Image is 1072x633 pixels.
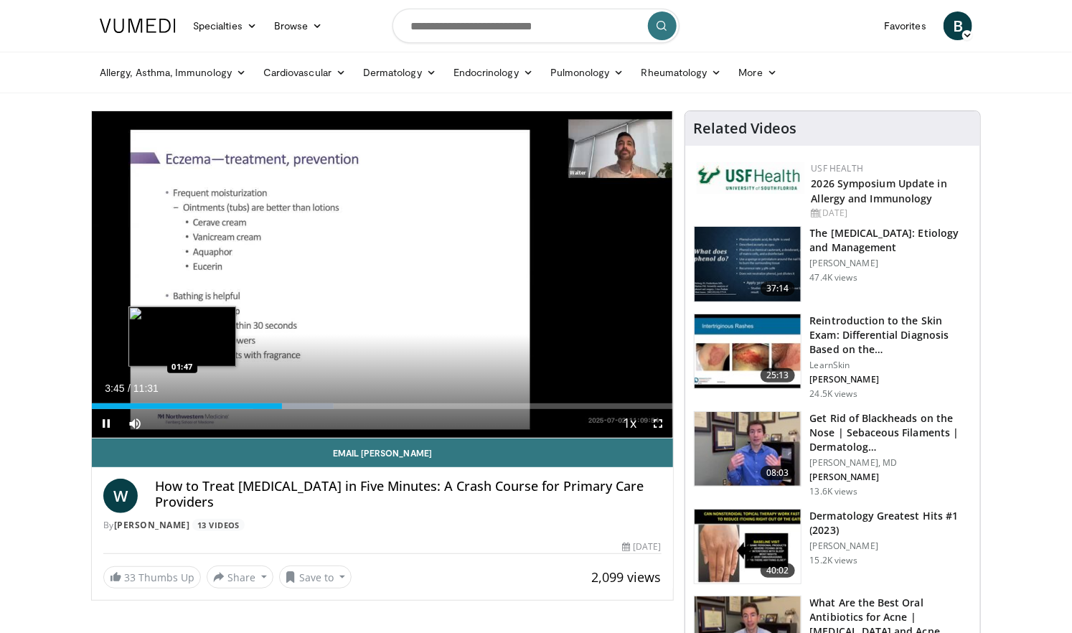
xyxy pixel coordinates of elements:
[644,409,673,438] button: Fullscreen
[694,314,972,400] a: 25:13 Reintroduction to the Skin Exam: Differential Diagnosis Based on the… LearnSkin [PERSON_NAM...
[92,409,121,438] button: Pause
[694,226,972,302] a: 37:14 The [MEDICAL_DATA]: Etiology and Management [PERSON_NAME] 47.4K views
[105,383,124,394] span: 3:45
[192,519,245,531] a: 13 Videos
[103,479,138,513] a: W
[265,11,332,40] a: Browse
[207,566,273,589] button: Share
[255,58,354,87] a: Cardiovascular
[944,11,972,40] a: B
[695,412,801,487] img: 54dc8b42-62c8-44d6-bda4-e2b4e6a7c56d.150x105_q85_crop-smart_upscale.jpg
[810,360,972,371] p: LearnSkin
[633,58,730,87] a: Rheumatology
[695,314,801,389] img: 022c50fb-a848-4cac-a9d8-ea0906b33a1b.150x105_q85_crop-smart_upscale.jpg
[124,571,136,584] span: 33
[810,314,972,357] h3: Reintroduction to the Skin Exam: Differential Diagnosis Based on the…
[100,19,176,33] img: VuMedi Logo
[810,226,972,255] h3: The [MEDICAL_DATA]: Etiology and Management
[622,540,661,553] div: [DATE]
[694,411,972,497] a: 08:03 Get Rid of Blackheads on the Nose | Sebaceous Filaments | Dermatolog… [PERSON_NAME], MD [PE...
[133,383,159,394] span: 11:31
[128,383,131,394] span: /
[103,566,201,589] a: 33 Thumbs Up
[810,486,857,497] p: 13.6K views
[128,306,236,367] img: image.jpeg
[592,568,662,586] span: 2,099 views
[695,227,801,301] img: c5af237d-e68a-4dd3-8521-77b3daf9ece4.150x105_q85_crop-smart_upscale.jpg
[810,509,972,538] h3: Dermatology Greatest Hits #1 (2023)
[810,374,972,385] p: [PERSON_NAME]
[810,258,972,269] p: [PERSON_NAME]
[91,58,255,87] a: Allergy, Asthma, Immunology
[812,162,864,174] a: USF Health
[542,58,633,87] a: Pulmonology
[812,207,969,220] div: [DATE]
[810,272,857,283] p: 47.4K views
[103,519,662,532] div: By
[761,368,795,383] span: 25:13
[810,540,972,552] p: [PERSON_NAME]
[92,439,673,467] a: Email [PERSON_NAME]
[694,509,972,585] a: 40:02 Dermatology Greatest Hits #1 (2023) [PERSON_NAME] 15.2K views
[810,555,857,566] p: 15.2K views
[761,466,795,480] span: 08:03
[697,162,804,194] img: 6ba8804a-8538-4002-95e7-a8f8012d4a11.png.150x105_q85_autocrop_double_scale_upscale_version-0.2.jpg
[279,566,352,589] button: Save to
[616,409,644,438] button: Playback Rate
[694,120,797,137] h4: Related Videos
[812,177,947,205] a: 2026 Symposium Update in Allergy and Immunology
[392,9,680,43] input: Search topics, interventions
[875,11,935,40] a: Favorites
[184,11,265,40] a: Specialties
[92,111,673,439] video-js: Video Player
[761,563,795,578] span: 40:02
[354,58,445,87] a: Dermatology
[761,281,795,296] span: 37:14
[810,411,972,454] h3: Get Rid of Blackheads on the Nose | Sebaceous Filaments | Dermatolog…
[810,472,972,483] p: [PERSON_NAME]
[810,388,857,400] p: 24.5K views
[730,58,786,87] a: More
[445,58,542,87] a: Endocrinology
[155,479,662,510] h4: How to Treat [MEDICAL_DATA] in Five Minutes: A Crash Course for Primary Care Providers
[92,403,673,409] div: Progress Bar
[810,457,972,469] p: [PERSON_NAME], MD
[114,519,190,531] a: [PERSON_NAME]
[121,409,149,438] button: Mute
[695,510,801,584] img: 167f4955-2110-4677-a6aa-4d4647c2ca19.150x105_q85_crop-smart_upscale.jpg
